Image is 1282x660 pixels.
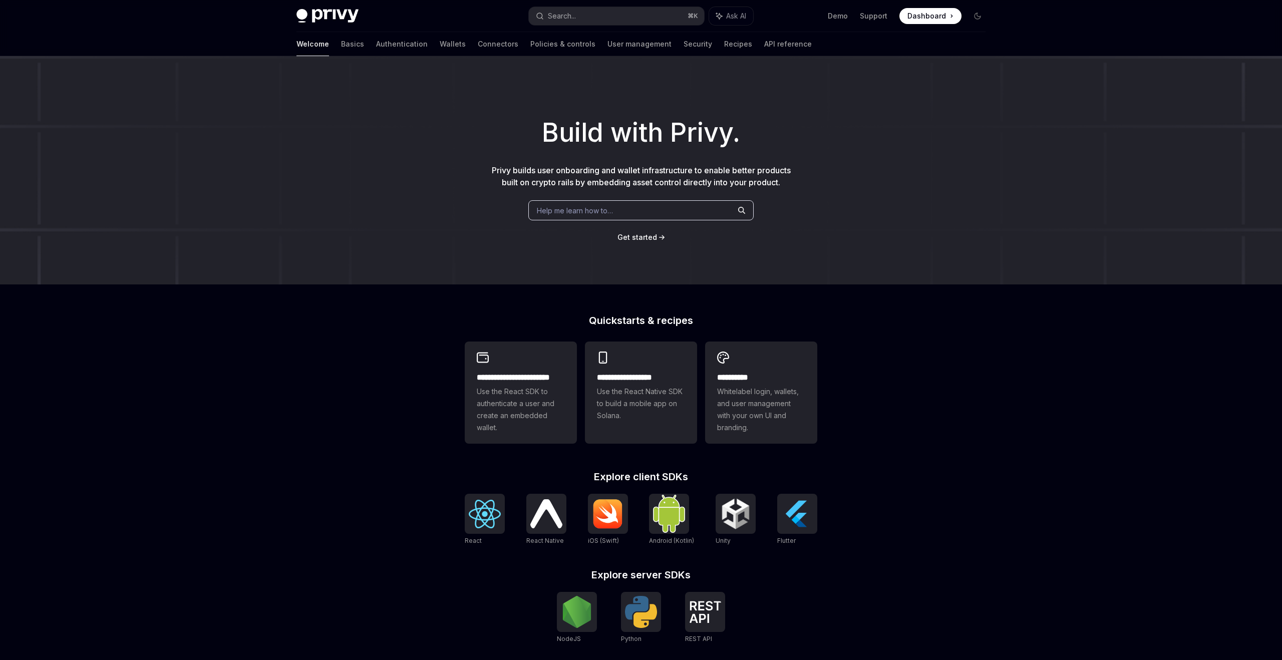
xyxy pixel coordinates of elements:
img: Python [625,596,657,628]
a: React NativeReact Native [526,494,566,546]
span: Flutter [777,537,796,544]
a: Connectors [478,32,518,56]
div: Search... [548,10,576,22]
span: React Native [526,537,564,544]
a: Security [684,32,712,56]
img: NodeJS [561,596,593,628]
h1: Build with Privy. [16,113,1266,152]
span: React [465,537,482,544]
button: Ask AI [709,7,753,25]
span: Privy builds user onboarding and wallet infrastructure to enable better products built on crypto ... [492,165,791,187]
img: dark logo [296,9,359,23]
span: Ask AI [726,11,746,21]
a: Get started [617,232,657,242]
span: ⌘ K [688,12,698,20]
span: iOS (Swift) [588,537,619,544]
img: Android (Kotlin) [653,495,685,532]
button: Toggle dark mode [970,8,986,24]
img: React [469,500,501,528]
a: REST APIREST API [685,592,725,644]
a: Welcome [296,32,329,56]
a: Dashboard [899,8,961,24]
h2: Quickstarts & recipes [465,315,817,325]
a: User management [607,32,672,56]
a: Support [860,11,887,21]
span: Get started [617,233,657,241]
a: Basics [341,32,364,56]
a: Recipes [724,32,752,56]
h2: Explore client SDKs [465,472,817,482]
span: Use the React SDK to authenticate a user and create an embedded wallet. [477,386,565,434]
a: UnityUnity [716,494,756,546]
a: Wallets [440,32,466,56]
span: Python [621,635,642,642]
img: React Native [530,499,562,528]
a: Policies & controls [530,32,595,56]
span: Dashboard [907,11,946,21]
span: Whitelabel login, wallets, and user management with your own UI and branding. [717,386,805,434]
img: REST API [689,601,721,623]
span: Help me learn how to… [537,205,613,216]
a: PythonPython [621,592,661,644]
h2: Explore server SDKs [465,570,817,580]
a: Authentication [376,32,428,56]
a: API reference [764,32,812,56]
img: Flutter [781,498,813,530]
img: Unity [720,498,752,530]
span: NodeJS [557,635,581,642]
a: **** *****Whitelabel login, wallets, and user management with your own UI and branding. [705,342,817,444]
a: **** **** **** ***Use the React Native SDK to build a mobile app on Solana. [585,342,697,444]
a: FlutterFlutter [777,494,817,546]
span: Use the React Native SDK to build a mobile app on Solana. [597,386,685,422]
a: Android (Kotlin)Android (Kotlin) [649,494,694,546]
span: Unity [716,537,731,544]
a: iOS (Swift)iOS (Swift) [588,494,628,546]
a: NodeJSNodeJS [557,592,597,644]
a: ReactReact [465,494,505,546]
button: Search...⌘K [529,7,704,25]
span: REST API [685,635,712,642]
a: Demo [828,11,848,21]
img: iOS (Swift) [592,499,624,529]
span: Android (Kotlin) [649,537,694,544]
